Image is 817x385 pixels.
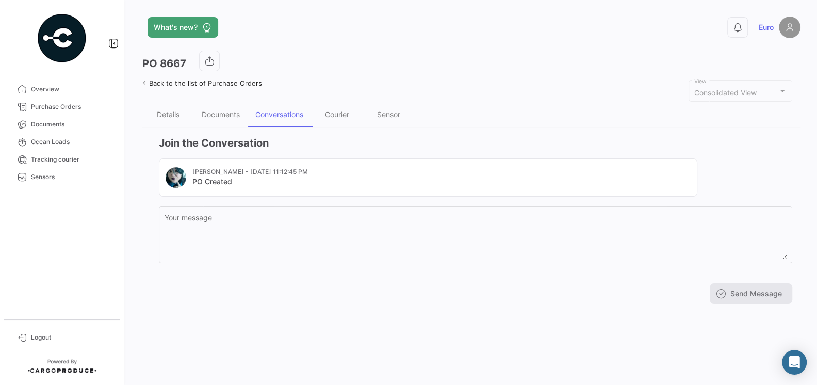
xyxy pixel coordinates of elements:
[779,17,800,38] img: placeholder-user.png
[8,81,116,98] a: Overview
[31,102,111,111] span: Purchase Orders
[159,136,792,150] h3: Join the Conversation
[31,85,111,94] span: Overview
[31,120,111,129] span: Documents
[31,333,111,342] span: Logout
[377,110,400,119] div: Sensor
[142,56,186,71] h3: PO 8667
[8,151,116,168] a: Tracking courier
[782,350,807,375] div: Abrir Intercom Messenger
[8,98,116,116] a: Purchase Orders
[31,155,111,164] span: Tracking courier
[166,167,186,188] img: IMG_20220614_122528.jpg
[694,88,757,97] mat-select-trigger: Consolidated View
[192,177,308,187] mat-card-title: PO Created
[8,116,116,133] a: Documents
[192,167,308,177] mat-card-subtitle: [PERSON_NAME] - [DATE] 11:12:45 PM
[36,12,88,64] img: powered-by.png
[154,22,198,33] span: What's new?
[31,172,111,182] span: Sensors
[255,110,303,119] div: Conversations
[157,110,179,119] div: Details
[8,133,116,151] a: Ocean Loads
[325,110,349,119] div: Courier
[31,137,111,147] span: Ocean Loads
[142,79,262,87] a: Back to the list of Purchase Orders
[202,110,240,119] div: Documents
[759,22,774,33] span: Euro
[8,168,116,186] a: Sensors
[148,17,218,38] button: What's new?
